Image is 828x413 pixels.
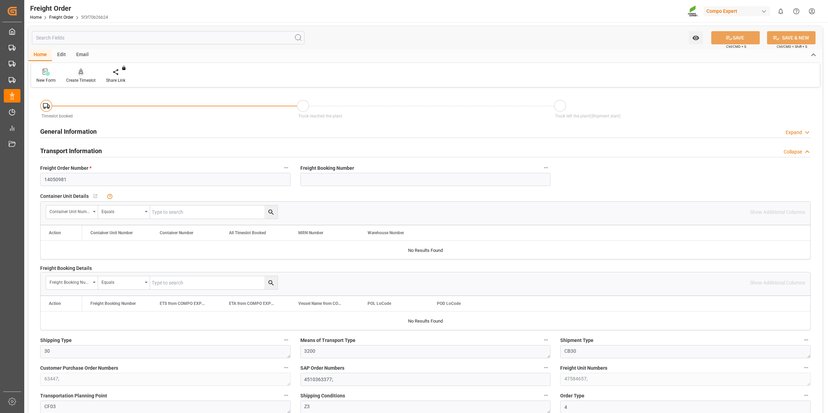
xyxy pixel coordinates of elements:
button: SAP Order Numbers [541,363,550,372]
span: Timeslot booked [42,114,73,118]
span: Order Type [560,392,584,399]
textarea: 63447; [40,373,291,386]
textarea: 3200 [300,345,551,358]
span: Ctrl/CMD + S [726,44,746,49]
span: POD LoCode [437,301,461,306]
span: Warehouse Number [368,230,404,235]
span: ETA from COMPO EXPERT [229,301,275,306]
button: search button [264,205,278,219]
div: Container Unit Number [50,207,90,215]
a: Home [30,15,42,20]
span: SAP Order Numbers [300,364,344,372]
span: Transportation Planning Point [40,392,107,399]
button: open menu [689,31,703,44]
textarea: 47584657; [560,373,811,386]
h2: Transport Information [40,146,102,156]
div: Freight Booking Number [50,278,90,285]
textarea: CB30 [560,345,811,358]
span: POL LoCode [368,301,391,306]
span: Shipping Type [40,337,72,344]
input: Type to search [150,276,278,289]
button: Means of Transport Type [541,335,550,344]
span: Freight Unit Numbers [560,364,607,372]
span: Customer Purchase Order Numbers [40,364,118,372]
span: Freight Booking Details [40,265,92,272]
button: open menu [46,276,98,289]
button: open menu [98,276,150,289]
span: Means of Transport Type [300,337,355,344]
div: Collapse [784,148,802,156]
div: Expand [786,129,802,136]
span: Freight Order Number [40,165,91,172]
span: Shipment Type [560,337,593,344]
div: Action [49,230,61,235]
button: Shipping Type [282,335,291,344]
div: Action [49,301,61,306]
button: Freight Order Number * [282,163,291,172]
button: search button [264,276,278,289]
textarea: 30 [40,345,291,358]
input: Search Fields [32,31,305,44]
span: All Timeslot Booked [229,230,266,235]
span: MRN Number [298,230,323,235]
button: Compo Expert [704,5,773,18]
span: Freight Booking Number [300,165,354,172]
button: Freight Booking Number [541,163,550,172]
span: Freight Booking Number [90,301,136,306]
span: Truck left the plant(Shipment start) [555,114,620,118]
h2: General Information [40,127,97,136]
button: SAVE [711,31,760,44]
span: Container Number [160,230,193,235]
div: New Form [36,77,56,84]
button: Freight Unit Numbers [802,363,811,372]
button: Order Type [802,391,811,400]
div: Compo Expert [704,6,770,16]
div: Equals [102,207,142,215]
span: Ctrl/CMD + Shift + S [777,44,807,49]
span: Vessel Name from COMPO EXPERT [298,301,345,306]
img: Screenshot%202023-09-29%20at%2010.02.21.png_1712312052.png [688,5,699,17]
input: Type to search [150,205,278,219]
button: Transportation Planning Point [282,391,291,400]
button: open menu [46,205,98,219]
button: Shipment Type [802,335,811,344]
button: Shipping Conditions [541,391,550,400]
span: ETS from COMPO EXPERT [160,301,206,306]
div: Edit [52,49,71,61]
div: Home [28,49,52,61]
button: Customer Purchase Order Numbers [282,363,291,372]
button: SAVE & NEW [767,31,816,44]
a: Freight Order [49,15,73,20]
span: Container Unit Number [90,230,133,235]
div: Equals [102,278,142,285]
div: Create Timeslot [66,77,96,84]
span: Truck reached the plant [298,114,342,118]
button: show 0 new notifications [773,3,789,19]
div: Email [71,49,94,61]
span: Container Unit Details [40,193,89,200]
span: Shipping Conditions [300,392,345,399]
div: Freight Order [30,3,108,14]
button: open menu [98,205,150,219]
button: Help Center [789,3,804,19]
